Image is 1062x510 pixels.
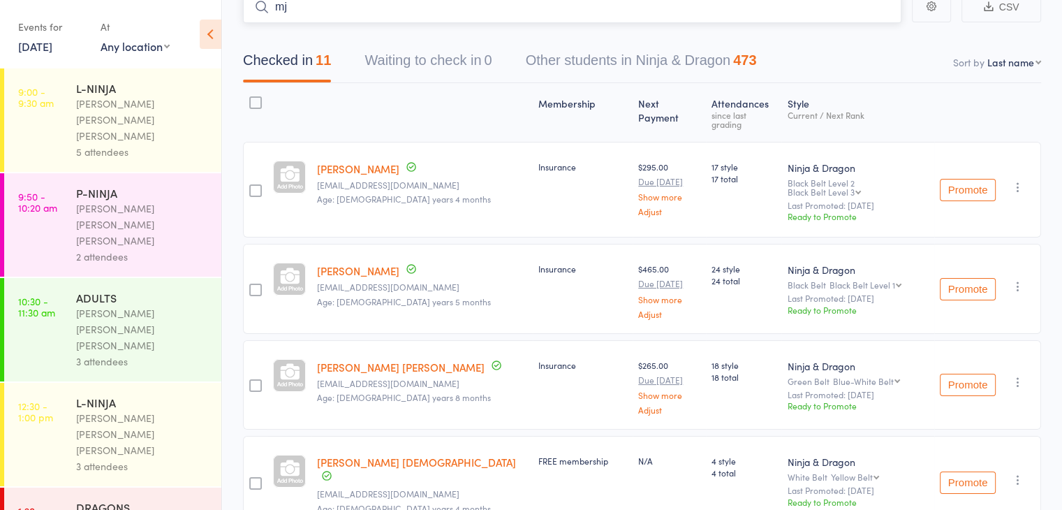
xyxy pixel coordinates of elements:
[711,263,776,275] span: 24 style
[711,275,776,286] span: 24 total
[317,282,527,292] small: kimi_ng191982@hotmail.com
[317,489,527,499] small: shayan_pet24@yahoo.com
[18,400,53,423] time: 12:30 - 1:00 pm
[940,472,996,494] button: Promote
[317,263,399,278] a: [PERSON_NAME]
[711,455,776,467] span: 4 style
[18,296,55,318] time: 10:30 - 11:30 am
[638,161,700,216] div: $295.00
[4,173,221,277] a: 9:50 -10:20 amP-NINJA[PERSON_NAME] [PERSON_NAME] [PERSON_NAME]2 attendees
[317,391,491,403] span: Age: [DEMOGRAPHIC_DATA] years 8 months
[787,390,929,400] small: Last Promoted: [DATE]
[733,52,756,68] div: 473
[316,52,331,68] div: 11
[638,359,700,414] div: $265.00
[4,68,221,172] a: 9:00 -9:30 amL-NINJA[PERSON_NAME] [PERSON_NAME] [PERSON_NAME]5 attendees
[787,472,929,481] div: White Belt
[940,374,996,396] button: Promote
[787,486,929,495] small: Last Promoted: [DATE]
[953,55,984,69] label: Sort by
[4,383,221,486] a: 12:30 -1:00 pmL-NINJA[PERSON_NAME] [PERSON_NAME] [PERSON_NAME]3 attendees
[76,201,209,249] div: [PERSON_NAME] [PERSON_NAME] [PERSON_NAME]
[76,410,209,458] div: [PERSON_NAME] [PERSON_NAME] [PERSON_NAME]
[633,89,706,136] div: Next Payment
[18,15,87,38] div: Events for
[538,359,628,371] div: Insurance
[76,96,209,144] div: [PERSON_NAME] [PERSON_NAME] [PERSON_NAME]
[76,249,209,265] div: 2 attendees
[4,278,221,381] a: 10:30 -11:30 amADULTS[PERSON_NAME] [PERSON_NAME] [PERSON_NAME]3 attendees
[711,173,776,184] span: 17 total
[526,45,757,82] button: Other students in Ninja & Dragon473
[787,304,929,316] div: Ready to Promote
[638,405,700,414] a: Adjust
[638,309,700,319] a: Adjust
[711,467,776,479] span: 4 total
[638,263,700,318] div: $465.00
[18,38,52,54] a: [DATE]
[638,455,700,467] div: N/A
[787,293,929,303] small: Last Promoted: [DATE]
[243,45,331,82] button: Checked in11
[987,55,1034,69] div: Last name
[711,371,776,383] span: 18 total
[711,161,776,173] span: 17 style
[638,391,700,400] a: Show more
[317,193,491,205] span: Age: [DEMOGRAPHIC_DATA] years 4 months
[317,296,491,307] span: Age: [DEMOGRAPHIC_DATA] years 5 months
[787,210,929,222] div: Ready to Promote
[101,15,170,38] div: At
[787,187,854,196] div: Black Belt Level 3
[781,89,934,136] div: Style
[76,290,209,305] div: ADULTS
[317,455,516,469] a: [PERSON_NAME] [DEMOGRAPHIC_DATA]
[317,180,527,190] small: dbegenr@gmail.com
[18,191,57,213] time: 9:50 - 10:20 am
[18,86,54,108] time: 9:00 - 9:30 am
[830,472,872,481] div: Yellow Belt
[538,263,628,275] div: Insurance
[76,354,209,370] div: 3 attendees
[711,359,776,371] span: 18 style
[101,38,170,54] div: Any location
[638,375,700,385] small: Due [DATE]
[76,305,209,354] div: [PERSON_NAME] [PERSON_NAME] [PERSON_NAME]
[317,161,399,176] a: [PERSON_NAME]
[787,263,929,277] div: Ninja & Dragon
[76,144,209,160] div: 5 attendees
[76,395,209,410] div: L-NINJA
[787,377,929,386] div: Green Belt
[829,280,894,289] div: Black Belt Level 1
[787,496,929,508] div: Ready to Promote
[711,110,776,129] div: since last grading
[787,400,929,411] div: Ready to Promote
[484,52,492,68] div: 0
[787,201,929,210] small: Last Promoted: [DATE]
[638,177,700,187] small: Due [DATE]
[364,45,492,82] button: Waiting to check in0
[317,360,485,374] a: [PERSON_NAME] [PERSON_NAME]
[538,455,628,467] div: FREE membership
[787,280,929,289] div: Black Belt
[787,359,929,373] div: Ninja & Dragon
[533,89,633,136] div: Membership
[787,178,929,196] div: Black Belt Level 2
[940,278,996,300] button: Promote
[638,279,700,289] small: Due [DATE]
[832,377,893,386] div: Blue-White Belt
[940,179,996,201] button: Promote
[76,185,209,201] div: P-NINJA
[787,455,929,469] div: Ninja & Dragon
[638,295,700,304] a: Show more
[76,458,209,474] div: 3 attendees
[538,161,628,173] div: Insurance
[638,192,700,201] a: Show more
[76,80,209,96] div: L-NINJA
[317,379,527,388] small: alicia_ford25@hotmail.com
[787,110,929,119] div: Current / Next Rank
[706,89,782,136] div: Atten­dances
[787,161,929,175] div: Ninja & Dragon
[638,207,700,216] a: Adjust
